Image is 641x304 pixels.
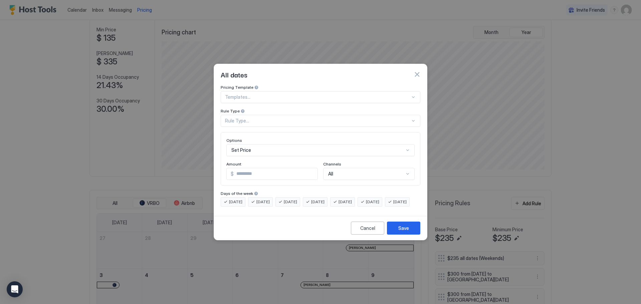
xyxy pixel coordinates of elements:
[225,118,410,124] div: Rule Type...
[234,168,317,180] input: Input Field
[366,199,379,205] span: [DATE]
[231,147,251,153] span: Set Price
[221,85,253,90] span: Pricing Template
[323,162,341,167] span: Channels
[221,191,253,196] span: Days of the week
[7,281,23,297] div: Open Intercom Messenger
[256,199,270,205] span: [DATE]
[229,199,242,205] span: [DATE]
[387,222,420,235] button: Save
[231,171,234,177] span: $
[351,222,384,235] button: Cancel
[328,171,333,177] span: All
[221,108,240,113] span: Rule Type
[226,162,241,167] span: Amount
[339,199,352,205] span: [DATE]
[311,199,325,205] span: [DATE]
[360,225,375,232] div: Cancel
[226,138,242,143] span: Options
[284,199,297,205] span: [DATE]
[398,225,409,232] div: Save
[393,199,407,205] span: [DATE]
[221,69,247,79] span: All dates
